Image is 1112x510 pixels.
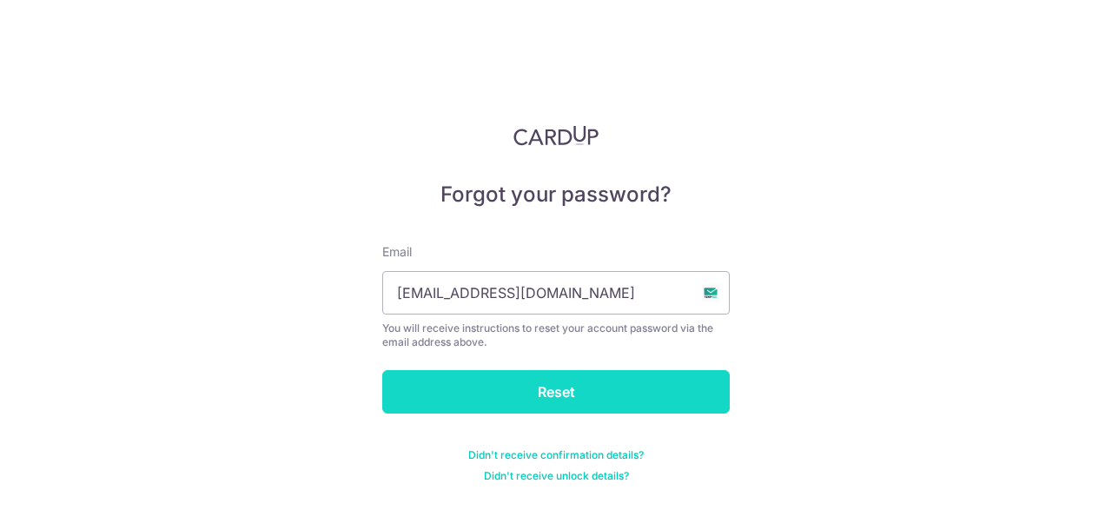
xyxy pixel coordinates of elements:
a: Didn't receive confirmation details? [468,448,644,462]
input: Reset [382,370,730,414]
h5: Forgot your password? [382,181,730,209]
a: Didn't receive unlock details? [484,469,629,483]
input: Enter your Email [382,271,730,315]
img: CardUp Logo [513,125,599,146]
div: You will receive instructions to reset your account password via the email address above. [382,321,730,349]
label: Email [382,243,412,261]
